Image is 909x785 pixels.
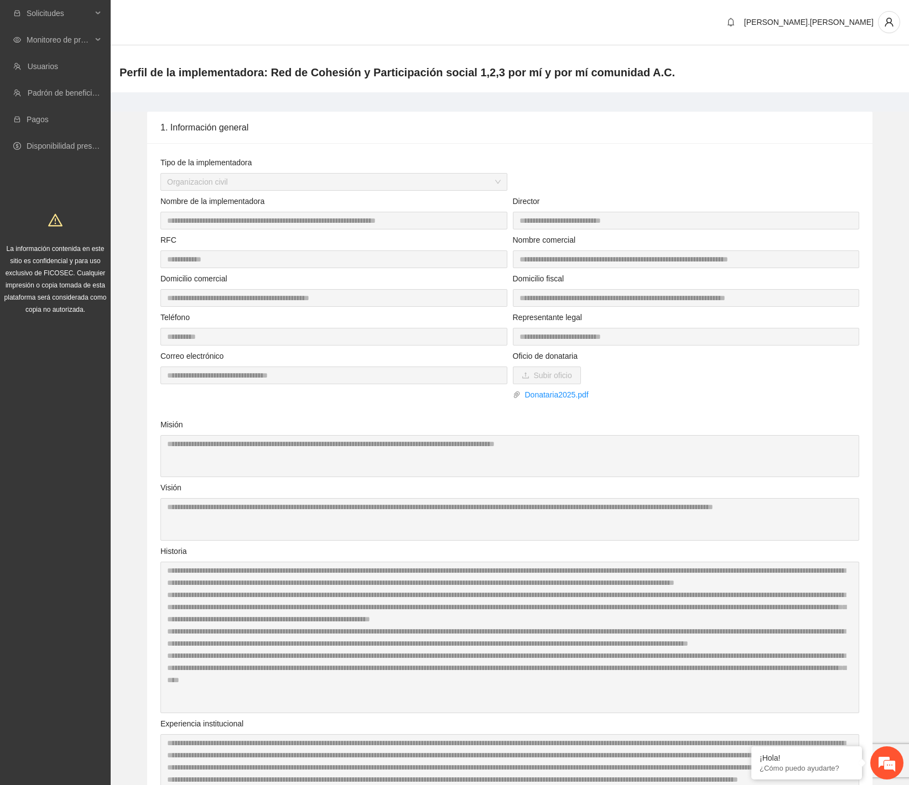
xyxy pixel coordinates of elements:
p: ¿Cómo puedo ayudarte? [760,764,854,772]
label: Historia [160,545,186,557]
div: 1. Información general [160,112,859,143]
label: Director [513,195,540,207]
span: Solicitudes [27,2,92,24]
span: paper-clip [513,391,521,399]
label: Nombre de la implementadora [160,195,264,207]
span: Perfil de la implementadora: Red de Cohesión y Participación social 1,2,3 por mí y por mí comunid... [120,64,675,81]
span: inbox [13,9,21,17]
a: Donataria2025.pdf [521,389,860,401]
a: Padrón de beneficiarios [28,88,109,97]
span: eye [13,36,21,44]
label: Misión [160,418,183,431]
label: Tipo de la implementadora [160,156,252,169]
span: [PERSON_NAME].[PERSON_NAME] [744,18,874,27]
a: Usuarios [28,62,58,71]
button: user [878,11,900,33]
div: ¡Hola! [760,753,854,762]
label: Teléfono [160,311,190,323]
label: Nombre comercial [513,234,576,246]
span: Organizacion civil [167,174,501,190]
label: Oficio de donataria [513,350,578,362]
span: Monitoreo de proyectos [27,29,92,51]
label: Correo electrónico [160,350,224,362]
label: Visión [160,482,181,494]
label: Domicilio comercial [160,273,227,285]
span: uploadSubir oficio [513,371,581,380]
a: Pagos [27,115,49,124]
label: Representante legal [513,311,582,323]
label: Domicilio fiscal [513,273,564,285]
label: RFC [160,234,176,246]
a: Disponibilidad presupuestal [27,142,121,150]
span: warning [48,213,63,227]
span: bell [723,18,739,27]
span: La información contenida en este sitio es confidencial y para uso exclusivo de FICOSEC. Cualquier... [4,245,107,313]
button: bell [722,13,740,31]
span: user [879,17,900,27]
label: Experiencia institucional [160,718,243,730]
button: uploadSubir oficio [513,367,581,384]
